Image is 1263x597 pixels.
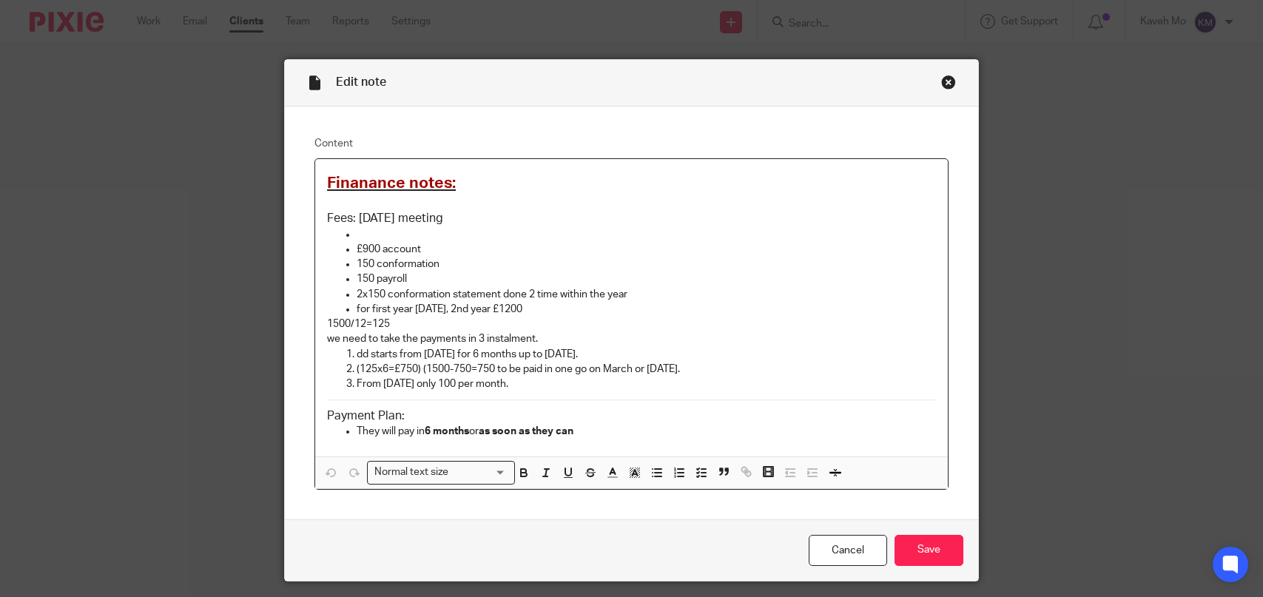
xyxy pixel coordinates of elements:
[357,424,936,439] p: They will pay in or
[453,465,506,480] input: Search for option
[357,377,936,391] p: From [DATE] only 100 per month.
[327,175,456,191] span: Finanance notes:
[479,426,573,436] strong: as soon as they can
[895,535,963,567] input: Save
[425,426,469,436] strong: 6 months
[327,317,936,331] p: 1500/12=125
[327,331,936,346] p: we need to take the payments in 3 instalment.
[327,408,936,424] h3: Payment Plan:
[327,211,936,226] h3: Fees: [DATE] meeting
[357,302,936,317] p: for first year [DATE], 2nd year £1200
[357,287,936,302] p: 2x150 conformation statement done 2 time within the year
[371,465,451,480] span: Normal text size
[357,271,936,286] p: 150 payroll
[336,76,386,88] span: Edit note
[367,461,515,484] div: Search for option
[357,257,936,271] p: 150 conformation
[357,242,936,257] p: £900 account
[357,362,936,377] p: (125x6=£750) (1500-750=750 to be paid in one go on March or [DATE].
[314,136,949,151] label: Content
[809,535,887,567] a: Cancel
[357,347,936,362] p: dd starts from [DATE] for 6 months up to [DATE].
[941,75,956,90] div: Close this dialog window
